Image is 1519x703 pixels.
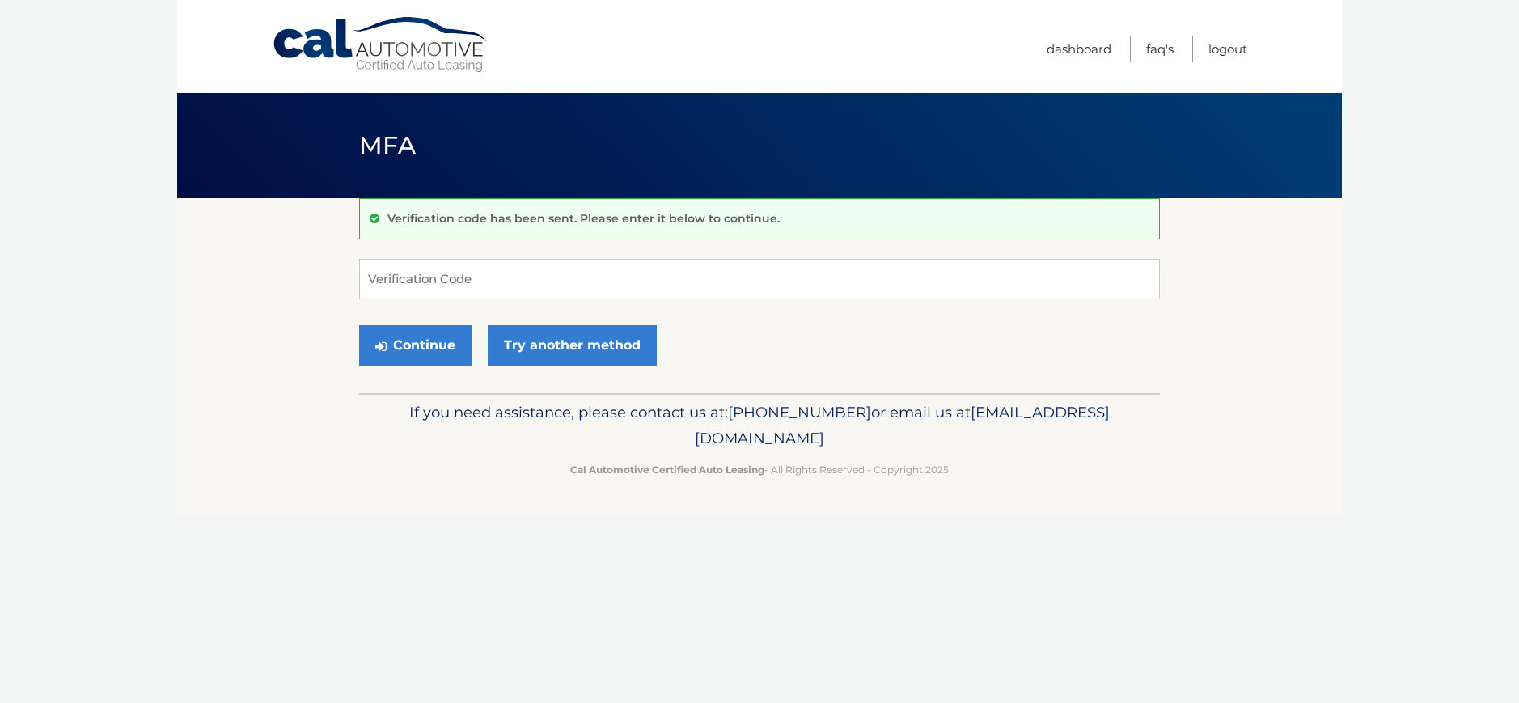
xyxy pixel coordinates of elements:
[387,211,780,226] p: Verification code has been sent. Please enter it below to continue.
[359,325,472,366] button: Continue
[695,403,1110,447] span: [EMAIL_ADDRESS][DOMAIN_NAME]
[570,464,764,476] strong: Cal Automotive Certified Auto Leasing
[728,403,871,421] span: [PHONE_NUMBER]
[359,130,416,160] span: MFA
[1208,36,1247,62] a: Logout
[1146,36,1174,62] a: FAQ's
[370,400,1149,451] p: If you need assistance, please contact us at: or email us at
[359,259,1160,299] input: Verification Code
[272,16,490,74] a: Cal Automotive
[370,461,1149,478] p: - All Rights Reserved - Copyright 2025
[1047,36,1111,62] a: Dashboard
[488,325,657,366] a: Try another method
